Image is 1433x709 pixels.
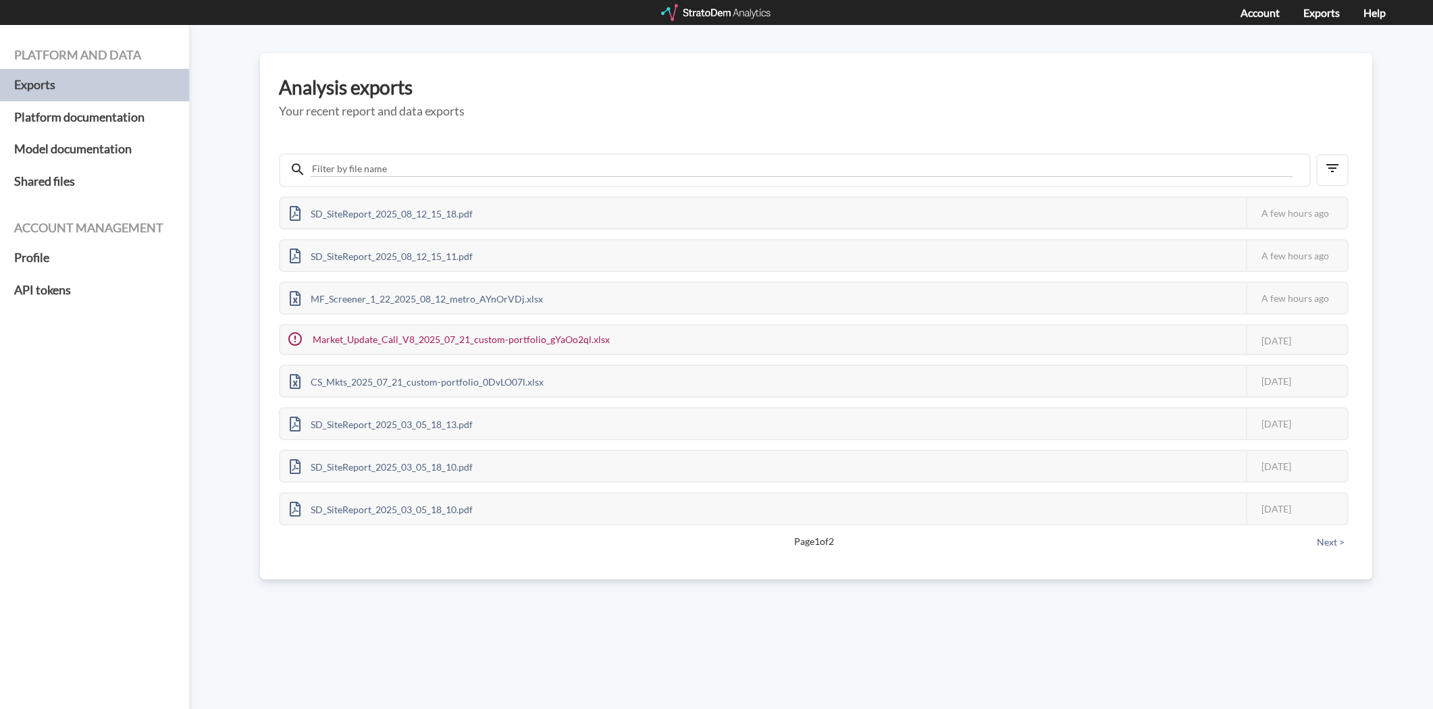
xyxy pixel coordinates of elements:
div: A few hours ago [1246,198,1347,228]
div: [DATE] [1246,494,1347,524]
a: Exports [14,69,175,101]
div: SD_SiteReport_2025_03_05_18_10.pdf [280,494,482,524]
h5: Your recent report and data exports [279,105,1353,118]
div: [DATE] [1246,451,1347,481]
div: [DATE] [1246,366,1347,396]
a: Help [1363,6,1386,19]
div: [DATE] [1246,409,1347,439]
a: SD_SiteReport_2025_03_05_18_10.pdf [280,459,482,471]
a: API tokens [14,274,175,307]
a: Model documentation [14,133,175,165]
div: CS_Mkts_2025_07_21_custom-portfolio_0DvLO07l.xlsx [280,366,553,396]
button: Next > [1313,535,1349,550]
a: SD_SiteReport_2025_03_05_18_13.pdf [280,417,482,428]
a: SD_SiteReport_2025_08_12_15_11.pdf [280,248,482,260]
a: SD_SiteReport_2025_03_05_18_10.pdf [280,502,482,513]
div: SD_SiteReport_2025_03_05_18_10.pdf [280,451,482,481]
input: Filter by file name [311,161,1293,177]
a: Account [1241,6,1280,19]
h4: Platform and data [14,49,175,62]
a: SD_SiteReport_2025_08_12_15_18.pdf [280,206,482,217]
a: Exports [1303,6,1340,19]
span: Page 1 of 2 [326,535,1301,548]
div: Market_Update_Call_V8_2025_07_21_custom-portfolio_gYaOo2ql.xlsx [280,325,619,354]
div: SD_SiteReport_2025_08_12_15_18.pdf [280,198,482,228]
div: A few hours ago [1246,283,1347,313]
h3: Analysis exports [279,77,1353,98]
a: MF_Screener_1_22_2025_08_12_metro_AYnOrVDj.xlsx [280,291,552,303]
a: Shared files [14,165,175,198]
a: Profile [14,242,175,274]
div: [DATE] [1246,325,1347,356]
a: Platform documentation [14,101,175,134]
a: CS_Mkts_2025_07_21_custom-portfolio_0DvLO07l.xlsx [280,374,553,386]
div: SD_SiteReport_2025_08_12_15_11.pdf [280,240,482,271]
div: MF_Screener_1_22_2025_08_12_metro_AYnOrVDj.xlsx [280,283,552,313]
div: SD_SiteReport_2025_03_05_18_13.pdf [280,409,482,439]
h4: Account management [14,221,175,235]
div: A few hours ago [1246,240,1347,271]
